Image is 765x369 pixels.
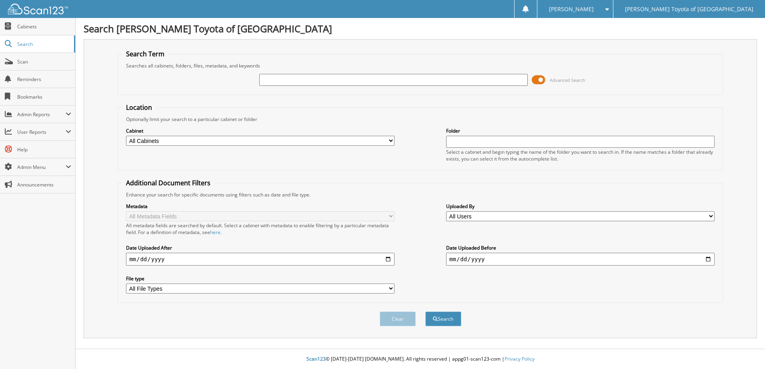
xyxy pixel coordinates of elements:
label: Date Uploaded After [126,244,395,251]
h1: Search [PERSON_NAME] Toyota of [GEOGRAPHIC_DATA] [84,22,757,35]
span: Bookmarks [17,93,71,100]
span: Help [17,146,71,153]
img: scan123-logo-white.svg [8,4,68,14]
label: Cabinet [126,127,395,134]
span: Scan [17,58,71,65]
span: Admin Reports [17,111,66,118]
div: © [DATE]-[DATE] [DOMAIN_NAME]. All rights reserved | appg01-scan123-com | [76,349,765,369]
span: Advanced Search [550,77,585,83]
div: Optionally limit your search to a particular cabinet or folder [122,116,719,123]
span: Announcements [17,181,71,188]
span: [PERSON_NAME] [549,7,594,12]
a: Privacy Policy [505,355,535,362]
span: User Reports [17,129,66,135]
span: Search [17,41,70,48]
span: Cabinets [17,23,71,30]
legend: Additional Document Filters [122,179,214,187]
span: [PERSON_NAME] Toyota of [GEOGRAPHIC_DATA] [625,7,753,12]
input: start [126,253,395,266]
label: Date Uploaded Before [446,244,715,251]
a: here [210,229,220,236]
span: Admin Menu [17,164,66,171]
legend: Location [122,103,156,112]
button: Search [425,311,461,326]
label: Uploaded By [446,203,715,210]
div: Select a cabinet and begin typing the name of the folder you want to search in. If the name match... [446,149,715,162]
span: Scan123 [306,355,326,362]
div: All metadata fields are searched by default. Select a cabinet with metadata to enable filtering b... [126,222,395,236]
span: Reminders [17,76,71,83]
div: Enhance your search for specific documents using filters such as date and file type. [122,191,719,198]
label: Metadata [126,203,395,210]
button: Clear [380,311,416,326]
label: File type [126,275,395,282]
div: Searches all cabinets, folders, files, metadata, and keywords [122,62,719,69]
legend: Search Term [122,50,168,58]
label: Folder [446,127,715,134]
input: end [446,253,715,266]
